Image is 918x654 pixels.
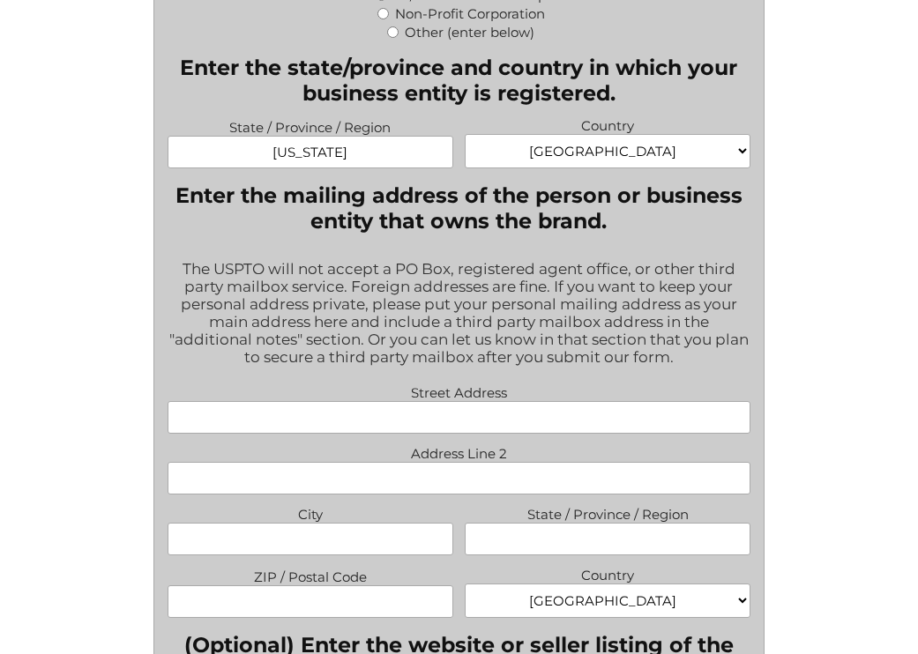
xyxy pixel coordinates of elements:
[405,24,534,41] label: Other (enter below)
[168,115,453,136] label: State / Province / Region
[168,182,750,234] legend: Enter the mailing address of the person or business entity that owns the brand.
[465,502,750,523] label: State / Province / Region
[465,113,750,134] label: Country
[168,249,750,380] div: The USPTO will not accept a PO Box, registered agent office, or other third party mailbox service...
[168,441,750,462] label: Address Line 2
[168,502,453,523] label: City
[395,5,545,22] label: Non-Profit Corporation
[168,564,453,585] label: ZIP / Postal Code
[168,55,750,106] legend: Enter the state/province and country in which your business entity is registered.
[168,380,750,401] label: Street Address
[465,562,750,583] label: Country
